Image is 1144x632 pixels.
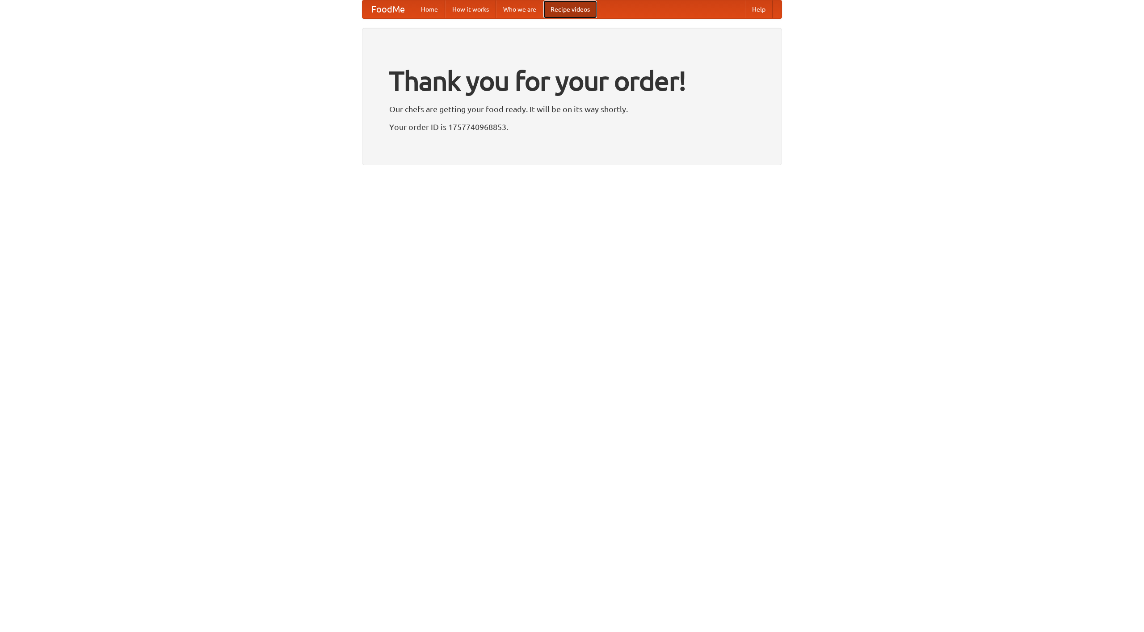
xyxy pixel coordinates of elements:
a: Home [414,0,445,18]
a: Help [745,0,773,18]
a: Recipe videos [543,0,597,18]
h1: Thank you for your order! [389,59,755,102]
a: FoodMe [362,0,414,18]
p: Our chefs are getting your food ready. It will be on its way shortly. [389,102,755,116]
p: Your order ID is 1757740968853. [389,120,755,134]
a: Who we are [496,0,543,18]
a: How it works [445,0,496,18]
